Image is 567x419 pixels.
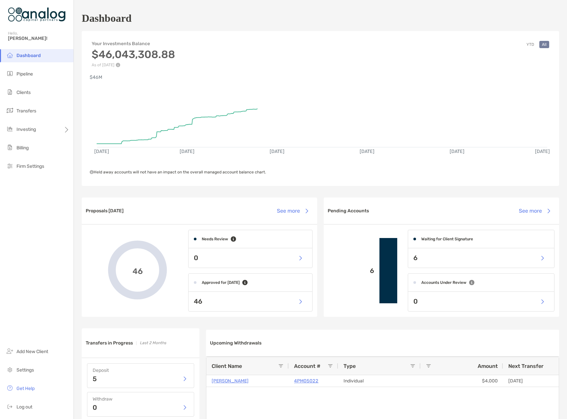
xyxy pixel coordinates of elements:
[86,208,124,214] h3: Proposals [DATE]
[212,363,242,369] span: Client Name
[92,48,175,61] h3: $46,043,308.88
[16,367,34,373] span: Settings
[524,41,537,48] button: YTD
[421,280,466,285] h4: Accounts Under Review
[133,265,143,275] span: 46
[6,88,14,96] img: clients icon
[8,3,66,26] img: Zoe Logo
[6,106,14,114] img: transfers icon
[93,368,189,373] h4: Deposit
[210,340,261,346] h3: Upcoming Withdrawals
[16,404,32,410] span: Log out
[508,363,544,369] span: Next Transfer
[360,149,375,154] text: [DATE]
[514,204,555,218] button: See more
[6,143,14,151] img: billing icon
[92,41,175,46] h4: Your Investments Balance
[343,363,356,369] span: Type
[82,12,132,24] h1: Dashboard
[6,366,14,374] img: settings icon
[212,377,249,385] a: [PERSON_NAME]
[202,280,240,285] h4: Approved for [DATE]
[539,41,549,48] button: All
[16,71,33,77] span: Pipeline
[478,363,498,369] span: Amount
[294,377,318,385] a: 4PM05022
[421,237,473,241] h4: Waiting for Client Signature
[6,347,14,355] img: add_new_client icon
[16,108,36,114] span: Transfers
[86,340,133,346] h3: Transfers in Progress
[16,145,29,151] span: Billing
[116,63,120,67] img: Performance Info
[93,375,97,382] p: 5
[421,375,503,387] div: $4,000
[536,149,551,154] text: [DATE]
[6,51,14,59] img: dashboard icon
[6,162,14,170] img: firm-settings icon
[329,267,374,275] p: 6
[6,403,14,410] img: logout icon
[16,349,48,354] span: Add New Client
[294,363,320,369] span: Account #
[194,254,198,262] p: 0
[413,254,418,262] p: 6
[140,339,166,347] p: Last 2 Months
[338,375,421,387] div: Individual
[180,149,194,154] text: [DATE]
[16,53,41,58] span: Dashboard
[202,237,228,241] h4: Needs Review
[93,396,189,402] h4: Withdraw
[16,127,36,132] span: Investing
[92,63,175,67] p: As of [DATE]
[272,204,313,218] button: See more
[6,125,14,133] img: investing icon
[94,149,109,154] text: [DATE]
[16,90,31,95] span: Clients
[328,208,369,214] h3: Pending Accounts
[93,404,97,411] p: 0
[6,70,14,77] img: pipeline icon
[6,384,14,392] img: get-help icon
[413,297,418,306] p: 0
[270,149,285,154] text: [DATE]
[450,149,465,154] text: [DATE]
[194,297,202,306] p: 46
[16,164,44,169] span: Firm Settings
[8,36,70,41] span: [PERSON_NAME]!
[90,170,266,174] span: Held away accounts will not have an impact on the overall managed account balance chart.
[90,75,102,80] text: $46M
[16,386,35,391] span: Get Help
